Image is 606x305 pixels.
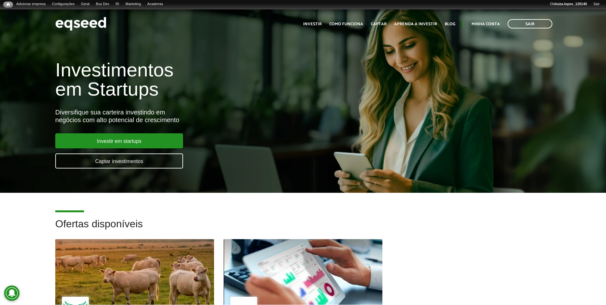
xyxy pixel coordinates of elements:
a: Como funciona [329,22,363,26]
a: Investir [303,22,322,26]
img: EqSeed [55,15,106,32]
span: Início [6,2,10,7]
a: Bus Dev [93,2,112,7]
a: RI [112,2,122,7]
a: Blog [445,22,455,26]
a: Sair [508,19,552,28]
a: Oláluiza.lopes_125140 [547,2,590,7]
a: Academia [144,2,166,7]
a: Minha conta [472,22,500,26]
a: Início [3,2,13,8]
a: Captar investimentos [55,153,183,168]
a: Sair [590,2,603,7]
strong: luiza.lopes_125140 [556,2,587,6]
a: Captar [371,22,387,26]
h1: Investimentos em Startups [55,60,349,99]
div: Diversifique sua carteira investindo em negócios com alto potencial de crescimento [55,108,349,124]
a: Geral [78,2,93,7]
a: Aprenda a investir [394,22,437,26]
a: Adicionar empresa [13,2,49,7]
a: Investir em startups [55,133,183,148]
a: Marketing [122,2,144,7]
h2: Ofertas disponíveis [55,218,551,239]
a: Configurações [49,2,78,7]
